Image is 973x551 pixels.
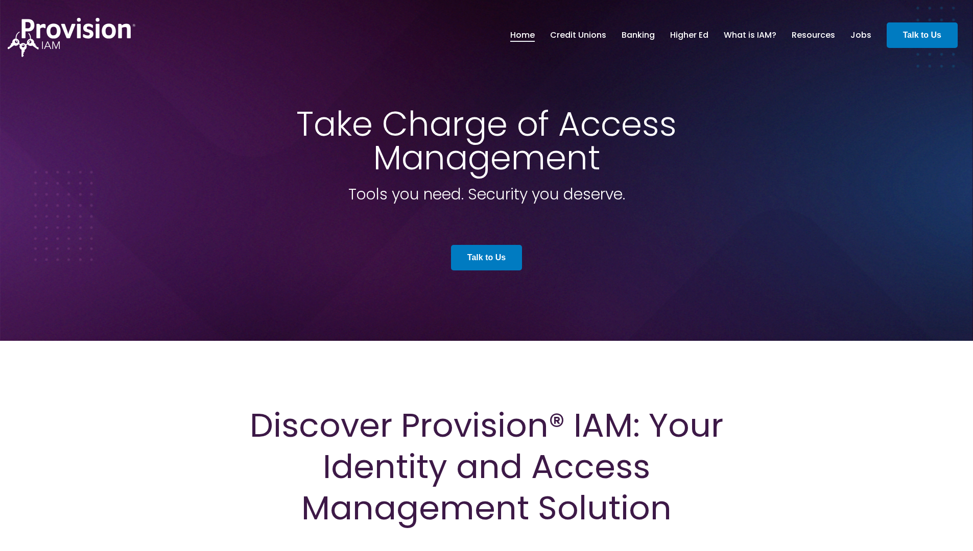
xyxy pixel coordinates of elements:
[792,27,835,44] a: Resources
[903,31,941,39] strong: Talk to Us
[221,405,752,529] h1: Discover Provision® IAM: Your Identity and Access Management Solution
[887,22,958,48] a: Talk to Us
[724,27,776,44] a: What is IAM?
[467,253,506,262] strong: Talk to Us
[850,27,871,44] a: Jobs
[296,101,677,181] span: Take Charge of Access Management
[503,19,879,52] nav: menu
[670,27,708,44] a: Higher Ed
[451,245,522,270] a: Talk to Us
[510,27,535,44] a: Home
[8,18,135,57] img: ProvisionIAM-Logo-White
[622,27,655,44] a: Banking
[348,183,625,205] span: Tools you need. Security you deserve.
[550,27,606,44] a: Credit Unions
